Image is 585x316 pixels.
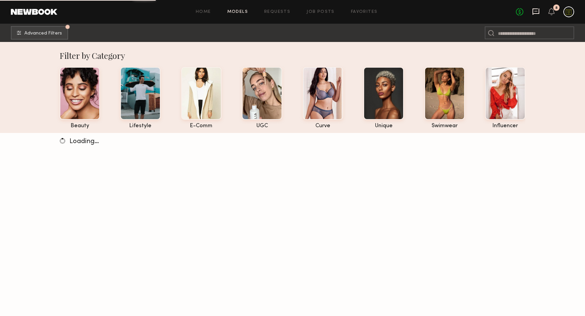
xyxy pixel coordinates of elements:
div: UGC [242,123,282,129]
a: Models [227,10,248,14]
div: influencer [485,123,525,129]
button: Advanced Filters [11,26,68,40]
a: Job Posts [307,10,335,14]
div: beauty [60,123,100,129]
div: Filter by Category [60,50,525,61]
div: swimwear [424,123,465,129]
a: Favorites [351,10,378,14]
a: Requests [264,10,290,14]
div: curve [303,123,343,129]
div: lifestyle [120,123,161,129]
a: Home [196,10,211,14]
span: Loading… [69,138,99,145]
span: Advanced Filters [24,31,62,36]
div: unique [363,123,404,129]
div: 8 [555,6,558,10]
div: e-comm [181,123,222,129]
